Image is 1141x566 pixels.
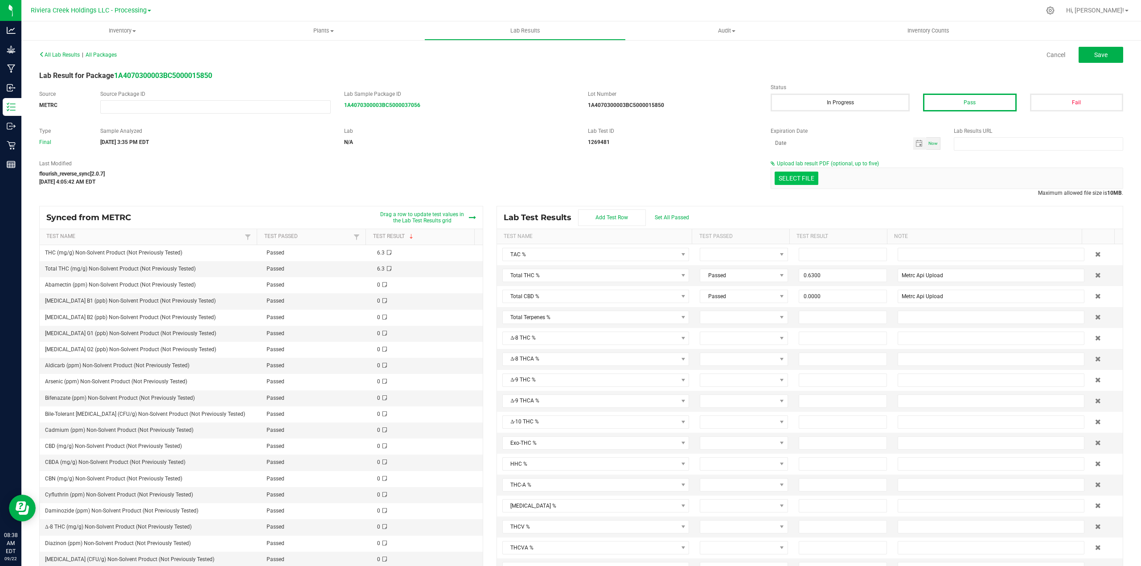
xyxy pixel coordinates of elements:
p: 08:38 AM EDT [4,531,17,555]
p: 09/22 [4,555,17,562]
span: Passed [267,459,284,465]
span: Passed [267,378,284,385]
span: [MEDICAL_DATA] (CFU/g) Non-Solvent Product (Not Previously Tested) [45,556,214,562]
span: CBD (mg/g) Non-Solvent Product (Not Previously Tested) [45,443,182,449]
a: Test PassedSortable [264,233,351,240]
span: Cyfluthrin (ppm) Non-Solvent Product (Not Previously Tested) [45,492,193,498]
span: 0 [377,459,380,465]
span: Passed [267,266,284,272]
span: 0 [377,362,380,369]
span: [MEDICAL_DATA] B1 (ppb) Non-Solvent Product (Not Previously Tested) [45,298,216,304]
strong: flourish_reverse_sync[2.0.7] [39,171,105,177]
a: 1A4070300003BC5000015850 [114,71,212,80]
span: Passed [267,282,284,288]
a: Test ResultSortable [373,233,471,240]
strong: 1A4070300003BC5000015850 [588,102,664,108]
strong: 1269481 [588,139,610,145]
label: Source [39,90,87,98]
a: Cancel [1047,50,1065,59]
span: 0 [377,298,380,304]
span: Bifenazate (ppm) Non-Solvent Product (Not Previously Tested) [45,395,195,401]
inline-svg: Manufacturing [7,64,16,73]
span: 0 [377,556,380,562]
input: NO DATA FOUND [101,101,330,113]
a: Test NameSortable [46,233,242,240]
inline-svg: Grow [7,45,16,54]
span: 0 [377,346,380,353]
span: Lab Test Results [504,213,578,222]
span: CBDA (mg/g) Non-Solvent Product (Not Previously Tested) [45,459,185,465]
span: Diazinon (ppm) Non-Solvent Product (Not Previously Tested) [45,540,191,546]
span: Audit [626,27,827,35]
label: Expiration Date [771,127,940,135]
th: Test Result [789,229,887,244]
span: Passed [267,330,284,336]
label: Lab Sample Package ID [344,90,575,98]
span: 0 [377,378,380,385]
strong: 10MB [1107,190,1122,196]
span: Passed [267,476,284,482]
inline-svg: Analytics [7,26,16,35]
a: Audit [626,21,827,40]
span: 6.3 [377,250,385,256]
span: Total THC % [503,269,677,282]
label: Lot Number [588,90,757,98]
span: Passed [700,269,776,282]
label: Lab [344,127,575,135]
span: Total CBD % [503,290,677,303]
th: Test Passed [692,229,789,244]
span: [MEDICAL_DATA] G2 (ppb) Non-Solvent Product (Not Previously Tested) [45,346,216,353]
span: THC (mg/g) Non-Solvent Product (Not Previously Tested) [45,250,182,256]
label: Last Modified [39,160,757,168]
span: Inventory [21,27,223,35]
span: 0 [377,314,380,320]
span: Δ-8 THC (mg/g) Non-Solvent Product (Not Previously Tested) [45,524,192,530]
span: 0 [377,508,380,514]
span: Total THC (mg/g) Non-Solvent Product (Not Previously Tested) [45,266,196,272]
span: Arsenic (ppm) Non-Solvent Product (Not Previously Tested) [45,378,187,385]
a: Inventory Counts [828,21,1029,40]
span: [MEDICAL_DATA] G1 (ppb) Non-Solvent Product (Not Previously Tested) [45,330,216,336]
button: Add Test Row [578,209,646,226]
span: Passed [267,346,284,353]
strong: METRC [39,102,57,108]
span: Set All Passed [655,214,689,221]
inline-svg: Inbound [7,83,16,92]
div: Final [39,138,87,146]
label: Lab Test ID [588,127,757,135]
span: Now [928,141,938,146]
label: Lab Results URL [954,127,1123,135]
span: 0 [377,282,380,288]
span: Δ-9 THCA % [503,395,677,407]
span: Passed [700,290,776,303]
span: 0 [377,540,380,546]
span: 0 [377,476,380,482]
span: Sortable [408,233,415,240]
span: 0 [377,492,380,498]
span: 6.3 [377,266,385,272]
strong: [DATE] 3:35 PM EDT [100,139,149,145]
span: Total Terpenes % [503,311,677,324]
span: Passed [267,492,284,498]
span: THCV % [503,521,677,533]
span: Passed [267,314,284,320]
a: 1A4070300003BC5000037056 [344,102,420,108]
th: Test Name [497,229,692,244]
span: Upload lab result PDF (optional, up to five) [777,160,879,167]
span: Hi, [PERSON_NAME]! [1066,7,1124,14]
span: All Packages [86,52,117,58]
button: Pass [923,94,1016,111]
span: Δ-8 THC % [503,332,677,345]
span: Passed [267,395,284,401]
span: Riviera Creek Holdings LLC - Processing [31,7,147,14]
span: 0 [377,411,380,417]
span: Passed [267,508,284,514]
span: THCVA % [503,541,677,554]
span: Bile-Tolerant [MEDICAL_DATA] (CFU/g) Non-Solvent Product (Not Previously Tested) [45,411,245,417]
span: Toggle calendar [913,137,926,150]
th: Note [887,229,1082,244]
strong: N/A [344,139,353,145]
span: Plants [223,27,424,35]
span: All Lab Results [39,52,80,58]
